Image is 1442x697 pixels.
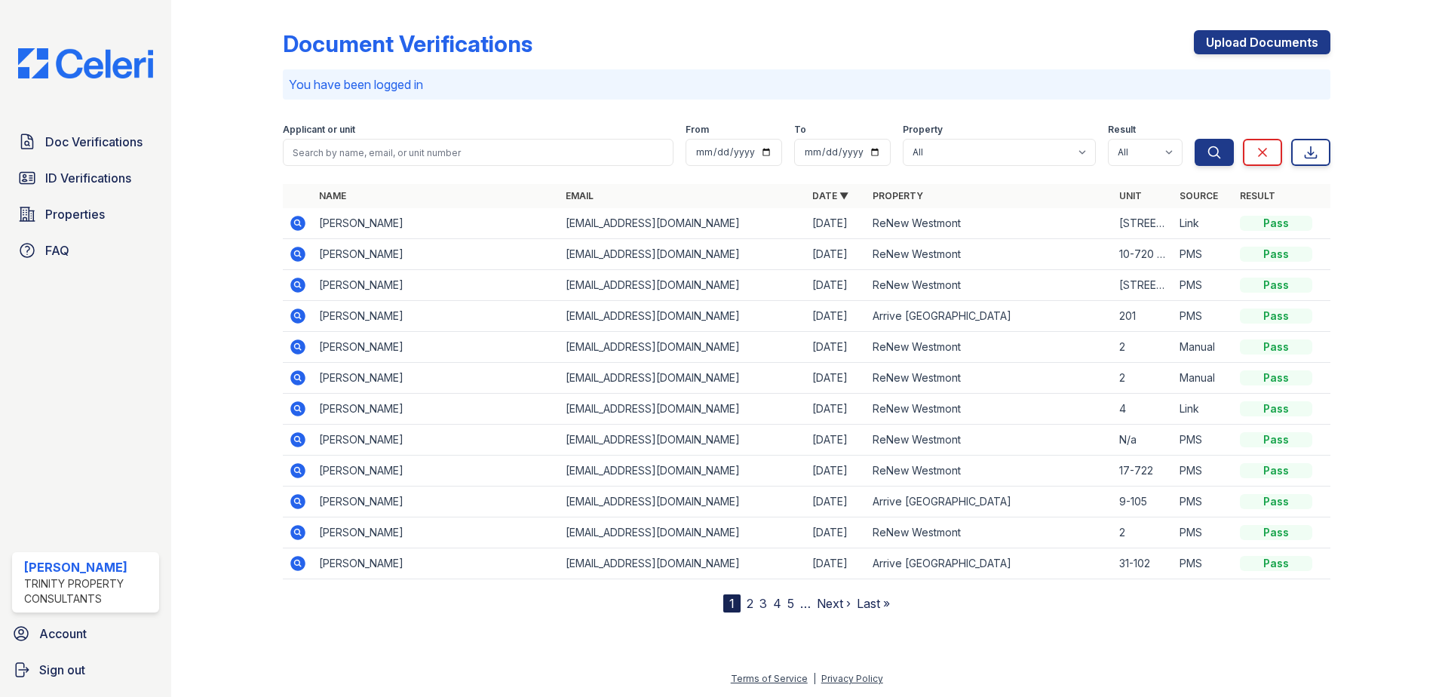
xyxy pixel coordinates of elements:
td: [PERSON_NAME] [313,332,560,363]
td: ReNew Westmont [867,270,1113,301]
div: Pass [1240,309,1312,324]
td: [PERSON_NAME] [313,425,560,456]
td: 17-722 [1113,456,1174,487]
img: CE_Logo_Blue-a8612792a0a2168367f1c8372b55b34899dd931a85d93a1a3d3e32e68fde9ad4.png [6,48,165,78]
td: ReNew Westmont [867,332,1113,363]
div: Pass [1240,247,1312,262]
a: 3 [759,596,767,611]
a: 4 [773,596,781,611]
label: Property [903,124,943,136]
td: [EMAIL_ADDRESS][DOMAIN_NAME] [560,548,806,579]
td: [DATE] [806,270,867,301]
a: FAQ [12,235,159,266]
td: 2 [1113,363,1174,394]
a: Property [873,190,923,201]
td: Arrive [GEOGRAPHIC_DATA] [867,487,1113,517]
td: [EMAIL_ADDRESS][DOMAIN_NAME] [560,487,806,517]
td: Link [1174,394,1234,425]
span: FAQ [45,241,69,259]
span: Properties [45,205,105,223]
td: [PERSON_NAME] [313,487,560,517]
div: Pass [1240,370,1312,385]
span: Account [39,625,87,643]
td: Link [1174,208,1234,239]
a: 5 [787,596,794,611]
td: [PERSON_NAME] [313,456,560,487]
td: [PERSON_NAME] [313,394,560,425]
label: Result [1108,124,1136,136]
td: [EMAIL_ADDRESS][DOMAIN_NAME] [560,456,806,487]
a: Name [319,190,346,201]
div: Pass [1240,525,1312,540]
td: Manual [1174,363,1234,394]
td: 2 [1113,517,1174,548]
td: Arrive [GEOGRAPHIC_DATA] [867,301,1113,332]
td: [EMAIL_ADDRESS][DOMAIN_NAME] [560,208,806,239]
div: Pass [1240,278,1312,293]
a: ID Verifications [12,163,159,193]
td: [EMAIL_ADDRESS][DOMAIN_NAME] [560,425,806,456]
div: Document Verifications [283,30,532,57]
td: [DATE] [806,487,867,517]
span: … [800,594,811,613]
a: Result [1240,190,1275,201]
td: [PERSON_NAME] [313,301,560,332]
a: Properties [12,199,159,229]
span: ID Verifications [45,169,131,187]
div: Pass [1240,463,1312,478]
td: [EMAIL_ADDRESS][DOMAIN_NAME] [560,394,806,425]
td: [EMAIL_ADDRESS][DOMAIN_NAME] [560,363,806,394]
td: Arrive [GEOGRAPHIC_DATA] [867,548,1113,579]
div: [PERSON_NAME] [24,558,153,576]
td: 4 [1113,394,1174,425]
td: 2 [1113,332,1174,363]
a: Terms of Service [731,673,808,684]
a: Last » [857,596,890,611]
a: Source [1180,190,1218,201]
td: [PERSON_NAME] [313,363,560,394]
a: Date ▼ [812,190,848,201]
label: From [686,124,709,136]
td: N/a [1113,425,1174,456]
td: PMS [1174,270,1234,301]
td: PMS [1174,456,1234,487]
p: You have been logged in [289,75,1324,94]
td: [EMAIL_ADDRESS][DOMAIN_NAME] [560,239,806,270]
a: Privacy Policy [821,673,883,684]
td: 201 [1113,301,1174,332]
div: Pass [1240,216,1312,231]
div: 1 [723,594,741,613]
td: [DATE] [806,548,867,579]
div: Trinity Property Consultants [24,576,153,606]
a: Next › [817,596,851,611]
label: To [794,124,806,136]
td: [PERSON_NAME] [313,270,560,301]
td: PMS [1174,517,1234,548]
td: [DATE] [806,363,867,394]
td: PMS [1174,487,1234,517]
td: ReNew Westmont [867,208,1113,239]
td: [PERSON_NAME] [313,208,560,239]
a: Sign out [6,655,165,685]
td: 9-105 [1113,487,1174,517]
td: ReNew Westmont [867,456,1113,487]
td: [STREET_ADDRESS] [1113,208,1174,239]
div: Pass [1240,556,1312,571]
div: | [813,673,816,684]
td: Manual [1174,332,1234,363]
td: ReNew Westmont [867,363,1113,394]
td: [EMAIL_ADDRESS][DOMAIN_NAME] [560,270,806,301]
td: [DATE] [806,425,867,456]
td: [DATE] [806,239,867,270]
a: Upload Documents [1194,30,1330,54]
td: [EMAIL_ADDRESS][DOMAIN_NAME] [560,517,806,548]
td: [DATE] [806,517,867,548]
td: PMS [1174,548,1234,579]
td: [PERSON_NAME] [313,517,560,548]
iframe: chat widget [1379,637,1427,682]
td: [STREET_ADDRESS] [1113,270,1174,301]
a: Doc Verifications [12,127,159,157]
td: [EMAIL_ADDRESS][DOMAIN_NAME] [560,301,806,332]
td: [DATE] [806,332,867,363]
